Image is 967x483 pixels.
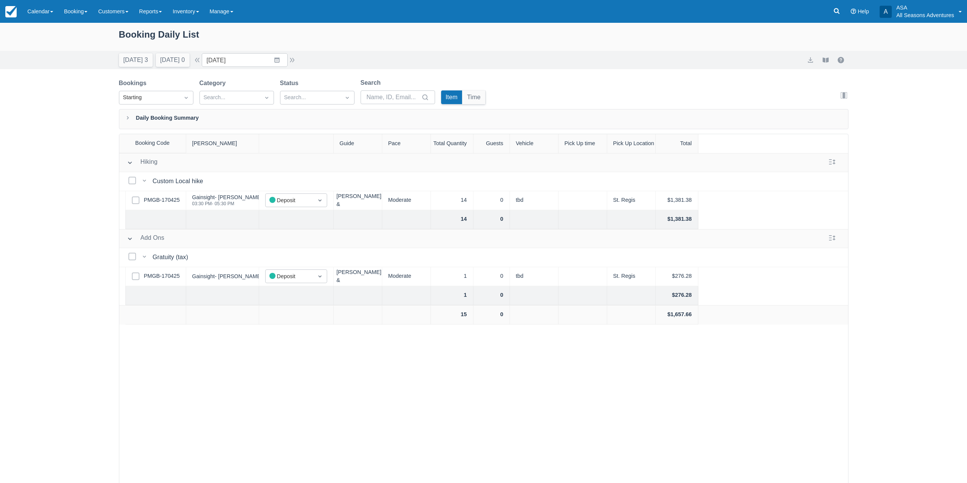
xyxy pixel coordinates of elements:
[896,4,954,11] p: ASA
[656,306,698,325] div: $1,657.66
[473,210,510,229] div: 0
[334,134,382,153] div: Guide
[656,134,698,153] div: Total
[202,53,288,67] input: Date
[851,9,856,14] i: Help
[316,196,324,204] span: Dropdown icon
[806,55,815,65] button: export
[156,53,190,67] button: [DATE] 0
[431,286,473,305] div: 1
[199,79,229,88] label: Category
[192,201,263,206] div: 03:30 PM - 05:30 PM
[144,272,180,280] a: PMGB-170425
[334,191,382,210] div: [PERSON_NAME], [PERSON_NAME], & [PERSON_NAME]
[473,306,510,325] div: 0
[119,109,848,129] div: Daily Booking Summary
[607,267,656,286] div: St. Regis
[510,134,559,153] div: Vehicle
[334,267,382,286] div: [PERSON_NAME], [PERSON_NAME], & [PERSON_NAME]
[280,79,302,88] label: Status
[559,134,607,153] div: Pick Up time
[192,274,263,279] div: Gainsight- [PERSON_NAME]
[153,253,192,262] div: Gratuity (tax)
[880,6,892,18] div: A
[192,195,263,200] div: Gainsight- [PERSON_NAME]
[656,210,698,229] div: $1,381.38
[656,267,698,286] div: $276.28
[263,94,271,101] span: Dropdown icon
[361,78,384,87] label: Search
[431,134,473,153] div: Total Quantity
[473,134,510,153] div: Guests
[431,267,473,286] div: 1
[510,267,559,286] div: tbd
[382,191,431,210] div: Moderate
[473,191,510,210] div: 0
[607,191,656,210] div: St. Regis
[119,53,153,67] button: [DATE] 3
[269,196,309,205] div: Deposit
[269,272,309,281] div: Deposit
[431,210,473,229] div: 14
[656,191,698,210] div: $1,381.38
[124,232,168,245] button: Add Ons
[144,196,180,204] a: PMGB-170425
[124,156,161,169] button: Hiking
[5,6,17,17] img: checkfront-main-nav-mini-logo.png
[123,93,176,102] div: Starting
[343,94,351,101] span: Dropdown icon
[367,90,420,104] input: Name, ID, Email...
[186,134,259,153] div: [PERSON_NAME]
[510,191,559,210] div: tbd
[119,79,150,88] label: Bookings
[119,27,848,49] div: Booking Daily List
[153,177,206,186] div: Custom Local hike
[462,90,485,104] button: Time
[896,11,954,19] p: All Seasons Adventures
[316,272,324,280] span: Dropdown icon
[119,134,186,153] div: Booking Code
[441,90,462,104] button: Item
[473,267,510,286] div: 0
[656,286,698,305] div: $276.28
[473,286,510,305] div: 0
[858,8,869,14] span: Help
[607,134,656,153] div: Pick Up Location
[382,134,431,153] div: Pace
[431,191,473,210] div: 14
[431,306,473,325] div: 15
[182,94,190,101] span: Dropdown icon
[382,267,431,286] div: Moderate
